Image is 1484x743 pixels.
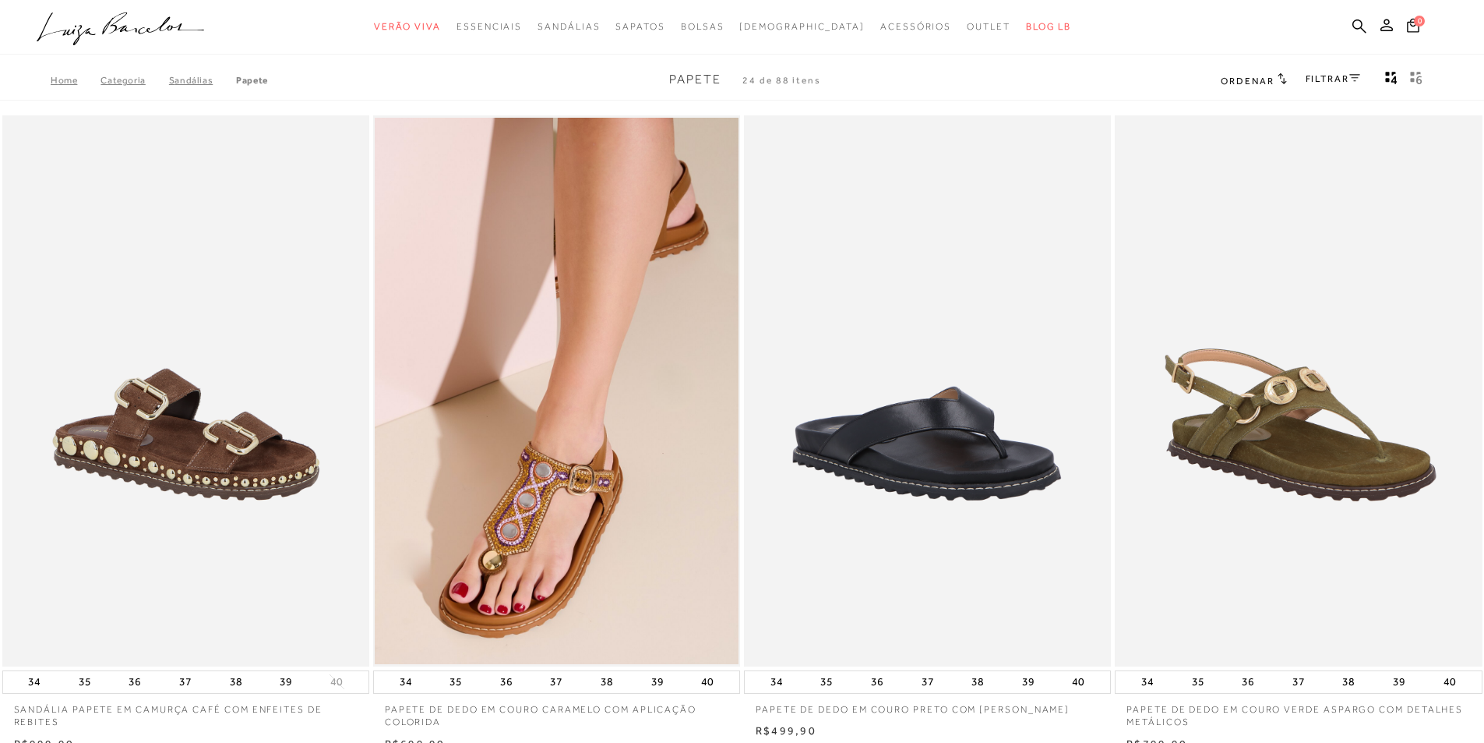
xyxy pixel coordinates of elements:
a: PAPETE DE DEDO EM COURO VERDE ASPARGO COM DETALHES METÁLICOS [1116,118,1480,664]
img: SANDÁLIA PAPETE EM CAMURÇA CAFÉ COM ENFEITES DE REBITES [4,118,368,664]
span: [DEMOGRAPHIC_DATA] [739,21,865,32]
button: 0 [1402,17,1424,38]
a: PAPETE DE DEDO EM COURO CARAMELO COM APLICAÇÃO COLORIDA [373,694,740,730]
button: 35 [816,671,837,693]
a: categoryNavScreenReaderText [615,12,664,41]
button: 37 [917,671,939,693]
a: categoryNavScreenReaderText [538,12,600,41]
button: 38 [225,671,247,693]
a: Home [51,75,100,86]
button: 35 [74,671,96,693]
button: 39 [647,671,668,693]
a: Categoria [100,75,168,86]
span: Verão Viva [374,21,441,32]
button: 39 [1017,671,1039,693]
a: FILTRAR [1306,73,1360,84]
button: 37 [1288,671,1310,693]
img: PAPETE DE DEDO EM COURO CARAMELO COM APLICAÇÃO COLORIDA [375,118,738,664]
a: noSubCategoriesText [739,12,865,41]
a: PAPETE DE DEDO EM COURO VERDE ASPARGO COM DETALHES METÁLICOS [1115,694,1482,730]
button: 40 [326,674,347,689]
button: 36 [124,671,146,693]
a: SANDÁLIA PAPETE EM CAMURÇA CAFÉ COM ENFEITES DE REBITES [2,694,369,730]
button: 38 [596,671,618,693]
span: R$499,90 [756,724,816,737]
a: BLOG LB [1026,12,1071,41]
button: 39 [275,671,297,693]
button: 35 [445,671,467,693]
button: 39 [1388,671,1410,693]
a: categoryNavScreenReaderText [456,12,522,41]
a: categoryNavScreenReaderText [967,12,1010,41]
button: 40 [696,671,718,693]
span: Essenciais [456,21,522,32]
a: PAPETE DE DEDO EM COURO CARAMELO COM APLICAÇÃO COLORIDA PAPETE DE DEDO EM COURO CARAMELO COM APLI... [375,118,738,664]
button: 34 [1137,671,1158,693]
a: SANDÁLIA PAPETE EM CAMURÇA CAFÉ COM ENFEITES DE REBITES SANDÁLIA PAPETE EM CAMURÇA CAFÉ COM ENFEI... [4,118,368,664]
button: 38 [967,671,989,693]
span: 0 [1414,16,1425,27]
span: BLOG LB [1026,21,1071,32]
a: categoryNavScreenReaderText [880,12,951,41]
a: categoryNavScreenReaderText [681,12,724,41]
a: PAPETE DE DEDO EM COURO PRETO COM [PERSON_NAME] [744,694,1111,716]
button: 38 [1338,671,1359,693]
button: 37 [174,671,196,693]
button: 40 [1067,671,1089,693]
button: gridText6Desc [1405,70,1427,90]
button: 37 [545,671,567,693]
span: Sapatos [615,21,664,32]
span: Bolsas [681,21,724,32]
span: Sandálias [538,21,600,32]
button: 36 [1237,671,1259,693]
button: 34 [23,671,45,693]
span: 24 de 88 itens [742,75,821,86]
a: Papete [236,75,268,86]
button: 36 [495,671,517,693]
span: Outlet [967,21,1010,32]
button: 40 [1439,671,1461,693]
button: 35 [1187,671,1209,693]
button: 34 [766,671,788,693]
span: Papete [669,73,721,87]
img: PAPETE DE DEDO EM COURO PRETO COM SOLADO TRATORADO [746,118,1109,664]
a: SANDÁLIAS [169,75,236,86]
button: 34 [395,671,417,693]
a: categoryNavScreenReaderText [374,12,441,41]
span: Acessórios [880,21,951,32]
img: PAPETE DE DEDO EM COURO VERDE ASPARGO COM DETALHES METÁLICOS [1116,115,1482,667]
button: 36 [866,671,888,693]
a: PAPETE DE DEDO EM COURO PRETO COM SOLADO TRATORADO PAPETE DE DEDO EM COURO PRETO COM SOLADO TRATO... [746,118,1109,664]
button: Mostrar 4 produtos por linha [1380,70,1402,90]
span: Ordenar [1221,76,1274,87]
